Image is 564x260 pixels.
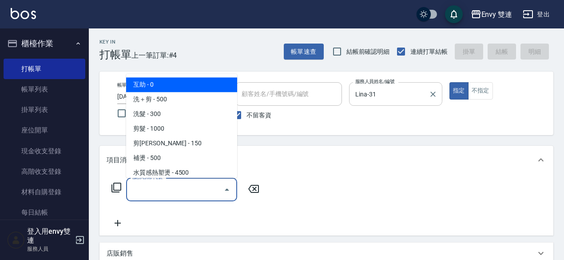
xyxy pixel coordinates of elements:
[99,48,131,61] h3: 打帳單
[126,151,237,165] span: 補燙 - 500
[445,5,463,23] button: save
[4,59,85,79] a: 打帳單
[107,156,133,165] p: 項目消費
[4,100,85,120] a: 掛單列表
[107,249,133,258] p: 店販銷售
[27,227,72,245] h5: 登入用envy雙連
[126,121,237,136] span: 剪髮 - 1000
[4,141,85,161] a: 現金收支登錄
[126,107,237,121] span: 洗髮 - 300
[126,165,237,180] span: 水質感熱塑燙 - 4500
[27,245,72,253] p: 服務人員
[7,231,25,249] img: Person
[131,50,177,61] span: 上一筆訂單:#4
[4,182,85,202] a: 材料自購登錄
[410,47,448,56] span: 連續打單結帳
[117,82,136,88] label: 帳單日期
[99,146,553,174] div: 項目消費
[220,183,234,197] button: Close
[519,6,553,23] button: 登出
[355,78,394,85] label: 服務人員姓名/編號
[427,88,439,100] button: Clear
[4,202,85,223] a: 每日結帳
[4,32,85,55] button: 櫃檯作業
[467,5,516,24] button: Envy 雙連
[246,111,271,120] span: 不留客資
[481,9,512,20] div: Envy 雙連
[11,8,36,19] img: Logo
[126,92,237,107] span: 洗＋剪 - 500
[126,136,237,151] span: 剪[PERSON_NAME] - 150
[4,120,85,140] a: 座位開單
[126,77,237,92] span: 互助 - 0
[4,161,85,182] a: 高階收支登錄
[99,39,131,45] h2: Key In
[468,82,493,100] button: 不指定
[4,79,85,100] a: 帳單列表
[284,44,324,60] button: 帳單速查
[117,89,191,104] input: YYYY/MM/DD hh:mm
[346,47,390,56] span: 結帳前確認明細
[449,82,469,100] button: 指定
